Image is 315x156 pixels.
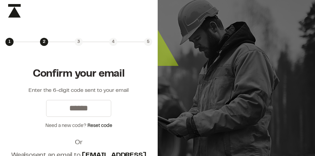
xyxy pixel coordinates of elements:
div: 3 [75,38,83,46]
h2: Or [5,138,152,148]
p: Enter the 6-digit code sent to your email [5,86,152,95]
img: icon-black-rebrand.svg [8,4,21,18]
div: 4 [109,38,117,46]
h1: Confirm your email [5,68,152,81]
div: 5 [144,38,152,46]
div: 2 [40,38,48,46]
button: Reset code [87,122,112,130]
div: 1 [5,38,14,46]
div: Need a new code? [5,122,152,130]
